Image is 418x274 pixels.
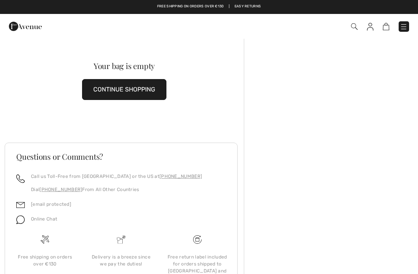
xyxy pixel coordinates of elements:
[157,4,224,9] a: Free shipping on orders over €130
[16,215,25,224] img: chat
[159,174,202,179] a: [PHONE_NUMBER]
[117,235,125,244] img: Delivery is a breeze since we pay the duties!
[16,174,25,183] img: call
[31,216,57,222] span: Online Chat
[400,23,408,31] img: Menu
[16,153,226,160] h3: Questions or Comments?
[31,173,202,180] p: Call us Toll-Free from [GEOGRAPHIC_DATA] or the US at
[82,79,166,100] button: CONTINUE SHOPPING
[31,202,71,207] a: [email protected]
[16,201,25,209] img: email
[41,235,49,244] img: Free shipping on orders over &#8364;130
[367,23,373,31] img: My Info
[39,187,82,192] a: [PHONE_NUMBER]
[9,22,42,29] a: 1ère Avenue
[383,23,389,30] img: Shopping Bag
[235,4,261,9] a: Easy Returns
[31,186,202,193] p: Dial From All Other Countries
[193,235,202,244] img: Free shipping on orders over &#8364;130
[89,253,153,267] div: Delivery is a breeze since we pay the duties!
[17,62,232,70] div: Your bag is empty
[13,253,77,267] div: Free shipping on orders over €130
[9,19,42,34] img: 1ère Avenue
[351,23,358,30] img: Search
